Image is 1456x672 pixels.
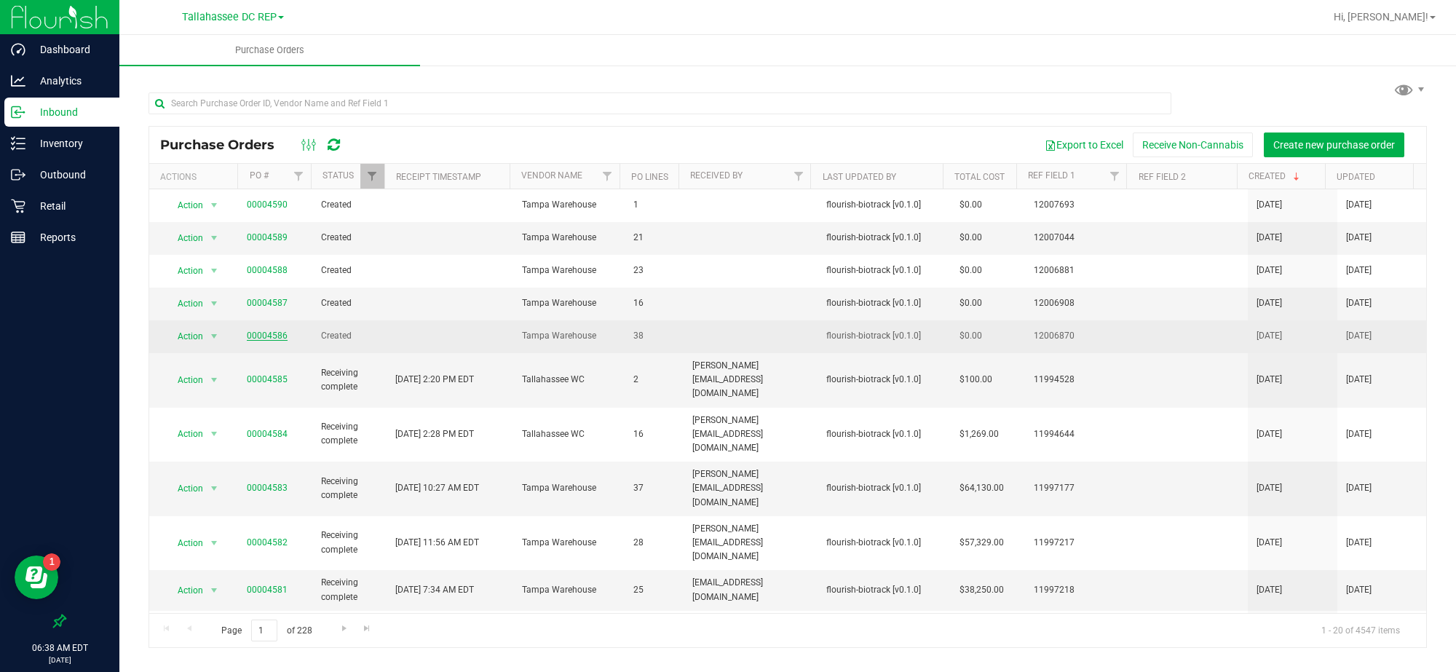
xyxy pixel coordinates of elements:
button: Receive Non-Cannabis [1133,133,1253,157]
span: [DATE] [1257,481,1282,495]
span: Created [321,231,378,245]
span: [DATE] [1257,198,1282,212]
span: Tampa Warehouse [522,264,616,277]
span: Action [165,261,204,281]
span: [DATE] [1257,231,1282,245]
span: [DATE] 10:27 AM EDT [395,481,479,495]
span: Tampa Warehouse [522,296,616,310]
span: [DATE] [1346,198,1372,212]
span: select [205,261,223,281]
span: Page of 228 [209,620,324,642]
span: 12007693 [1034,198,1128,212]
span: [DATE] [1346,329,1372,343]
a: 00004589 [247,232,288,242]
div: Actions [160,172,232,182]
button: Create new purchase order [1264,133,1404,157]
span: [DATE] [1346,231,1372,245]
span: select [205,424,223,444]
span: Action [165,478,204,499]
span: Tallahassee WC [522,373,616,387]
span: Purchase Orders [215,44,324,57]
span: [DATE] 7:34 AM EDT [395,583,474,597]
a: 00004583 [247,483,288,493]
span: flourish-biotrack [v0.1.0] [826,373,943,387]
span: [DATE] [1257,329,1282,343]
span: flourish-biotrack [v0.1.0] [826,536,943,550]
a: Received By [690,170,743,181]
p: 06:38 AM EDT [7,641,113,655]
span: $64,130.00 [960,481,1004,495]
span: 37 [633,481,676,495]
iframe: Resource center unread badge [43,553,60,571]
a: Filter [360,164,384,189]
span: [DATE] [1257,583,1282,597]
p: Analytics [25,72,113,90]
span: Action [165,195,204,216]
span: $1,269.00 [960,427,999,441]
span: Action [165,424,204,444]
span: Receiving complete [321,475,378,502]
span: [DATE] [1346,373,1372,387]
span: 21 [633,231,676,245]
a: 00004588 [247,265,288,275]
span: Receiving complete [321,576,378,604]
span: 12006908 [1034,296,1128,310]
a: Go to the last page [357,620,378,639]
span: [DATE] [1346,481,1372,495]
span: select [205,478,223,499]
a: 00004584 [247,429,288,439]
span: select [205,293,223,314]
span: select [205,228,223,248]
span: Action [165,370,204,390]
span: select [205,533,223,553]
span: 16 [633,427,676,441]
span: 12006881 [1034,264,1128,277]
span: Create new purchase order [1273,139,1395,151]
span: 12007044 [1034,231,1128,245]
span: flourish-biotrack [v0.1.0] [826,481,943,495]
span: 2 [633,373,676,387]
input: Search Purchase Order ID, Vendor Name and Ref Field 1 [149,92,1171,114]
span: [DATE] [1257,427,1282,441]
span: Action [165,326,204,347]
span: flourish-biotrack [v0.1.0] [826,583,943,597]
span: [PERSON_NAME][EMAIL_ADDRESS][DOMAIN_NAME] [692,467,809,510]
a: Status [323,170,354,181]
a: Filter [1102,164,1126,189]
span: Tampa Warehouse [522,536,616,550]
span: flourish-biotrack [v0.1.0] [826,296,943,310]
span: select [205,580,223,601]
span: Action [165,533,204,553]
span: [DATE] [1346,536,1372,550]
inline-svg: Inventory [11,136,25,151]
span: $57,329.00 [960,536,1004,550]
p: Retail [25,197,113,215]
span: Tampa Warehouse [522,481,616,495]
span: $100.00 [960,373,992,387]
span: Tampa Warehouse [522,583,616,597]
span: select [205,195,223,216]
span: Hi, [PERSON_NAME]! [1334,11,1428,23]
span: 12006870 [1034,329,1128,343]
a: Total Cost [954,172,1005,182]
span: Receiving complete [321,420,378,448]
span: 23 [633,264,676,277]
span: Tallahassee DC REP [182,11,277,23]
span: Created [321,198,378,212]
a: 00004590 [247,199,288,210]
a: Filter [287,164,311,189]
inline-svg: Outbound [11,167,25,182]
inline-svg: Retail [11,199,25,213]
a: Ref Field 2 [1139,172,1186,182]
span: [DATE] [1346,583,1372,597]
a: Go to the next page [333,620,355,639]
span: $0.00 [960,231,982,245]
span: [DATE] [1346,427,1372,441]
p: [DATE] [7,655,113,665]
inline-svg: Reports [11,230,25,245]
span: 1 [633,198,676,212]
inline-svg: Analytics [11,74,25,88]
a: Ref Field 1 [1028,170,1075,181]
a: Receipt Timestamp [396,172,481,182]
span: Receiving complete [321,366,378,394]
